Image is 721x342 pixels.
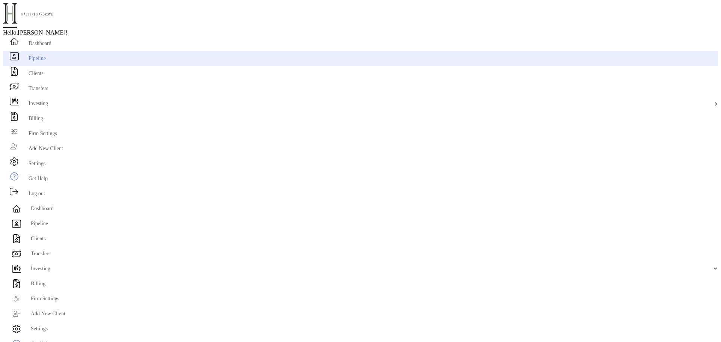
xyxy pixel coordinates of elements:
[12,264,21,273] img: investing icon
[29,191,45,196] span: Log out
[31,201,711,216] span: Dashboard
[12,309,21,318] img: add_new_client icon
[31,231,711,246] span: Clients
[3,3,53,28] img: Zoe Logo
[29,116,43,121] span: Billing
[29,71,44,76] span: Clients
[18,29,68,36] span: [PERSON_NAME]!
[10,37,19,46] img: dashboard icon
[31,291,711,306] span: Firm Settings
[31,276,711,291] span: Billing
[12,219,21,228] img: pipeline icon
[12,234,21,243] img: clients icon
[29,86,48,91] span: Transfers
[29,101,48,106] span: Investing
[10,157,19,166] img: settings icon
[31,306,711,321] span: Add New Client
[12,324,21,333] img: settings icon
[29,56,46,61] span: Pipeline
[10,172,19,181] img: get-help icon
[29,41,51,46] span: Dashboard
[31,246,711,261] span: Transfers
[10,82,19,91] img: transfers icon
[10,67,19,76] img: clients icon
[10,187,19,196] img: logout icon
[12,294,21,303] img: firm-settings icon
[10,142,19,151] img: add_new_client icon
[3,29,718,36] div: Hello,
[29,131,57,136] span: Firm Settings
[10,112,19,121] img: billing icon
[31,261,707,276] span: Investing
[31,216,711,231] span: Pipeline
[10,52,19,61] img: pipeline icon
[29,161,45,166] span: Settings
[29,176,48,181] span: Get Help
[29,146,63,151] span: Add New Client
[12,204,21,213] img: dashboard icon
[10,97,19,106] img: investing icon
[12,279,21,288] img: billing icon
[12,249,21,258] img: transfers icon
[10,127,19,136] img: firm-settings icon
[31,321,711,336] span: Settings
